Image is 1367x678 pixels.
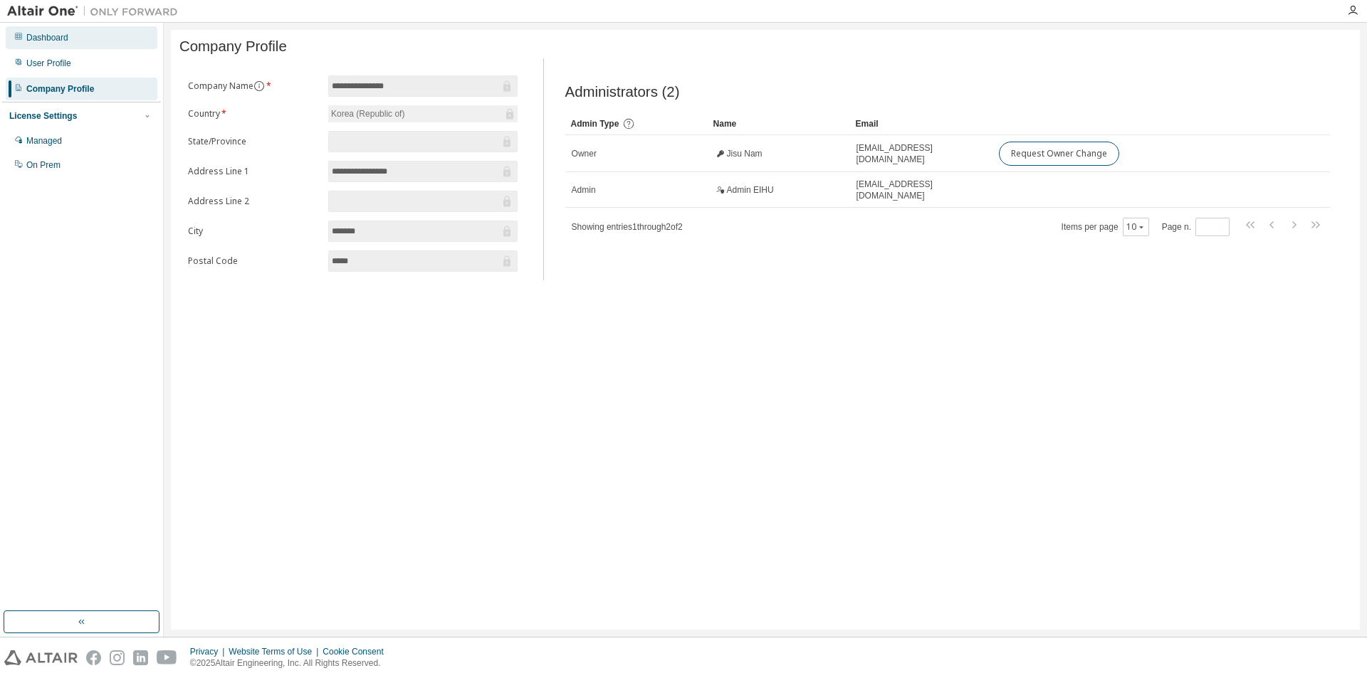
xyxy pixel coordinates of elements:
[323,646,392,657] div: Cookie Consent
[572,184,596,196] span: Admin
[26,135,62,147] div: Managed
[26,83,94,95] div: Company Profile
[188,136,320,147] label: State/Province
[110,650,125,665] img: instagram.svg
[571,119,619,129] span: Admin Type
[328,105,518,122] div: Korea (Republic of)
[26,58,71,69] div: User Profile
[26,32,68,43] div: Dashboard
[727,148,763,159] span: Jisu Nam
[188,196,320,207] label: Address Line 2
[86,650,101,665] img: facebook.svg
[1062,218,1149,236] span: Items per page
[1162,218,1230,236] span: Page n.
[188,255,320,267] label: Postal Code
[253,80,265,92] button: information
[188,166,320,177] label: Address Line 1
[1126,221,1146,233] button: 10
[9,110,77,122] div: License Settings
[572,222,683,232] span: Showing entries 1 through 2 of 2
[188,80,320,92] label: Company Name
[133,650,148,665] img: linkedin.svg
[999,142,1119,166] button: Request Owner Change
[229,646,323,657] div: Website Terms of Use
[188,226,320,237] label: City
[857,179,986,201] span: [EMAIL_ADDRESS][DOMAIN_NAME]
[713,112,844,135] div: Name
[565,84,680,100] span: Administrators (2)
[26,159,61,171] div: On Prem
[329,106,407,122] div: Korea (Republic of)
[572,148,597,159] span: Owner
[4,650,78,665] img: altair_logo.svg
[157,650,177,665] img: youtube.svg
[188,108,320,120] label: Country
[190,657,392,669] p: © 2025 Altair Engineering, Inc. All Rights Reserved.
[857,142,986,165] span: [EMAIL_ADDRESS][DOMAIN_NAME]
[727,184,774,196] span: Admin EIHU
[179,38,287,55] span: Company Profile
[7,4,185,18] img: Altair One
[856,112,987,135] div: Email
[190,646,229,657] div: Privacy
